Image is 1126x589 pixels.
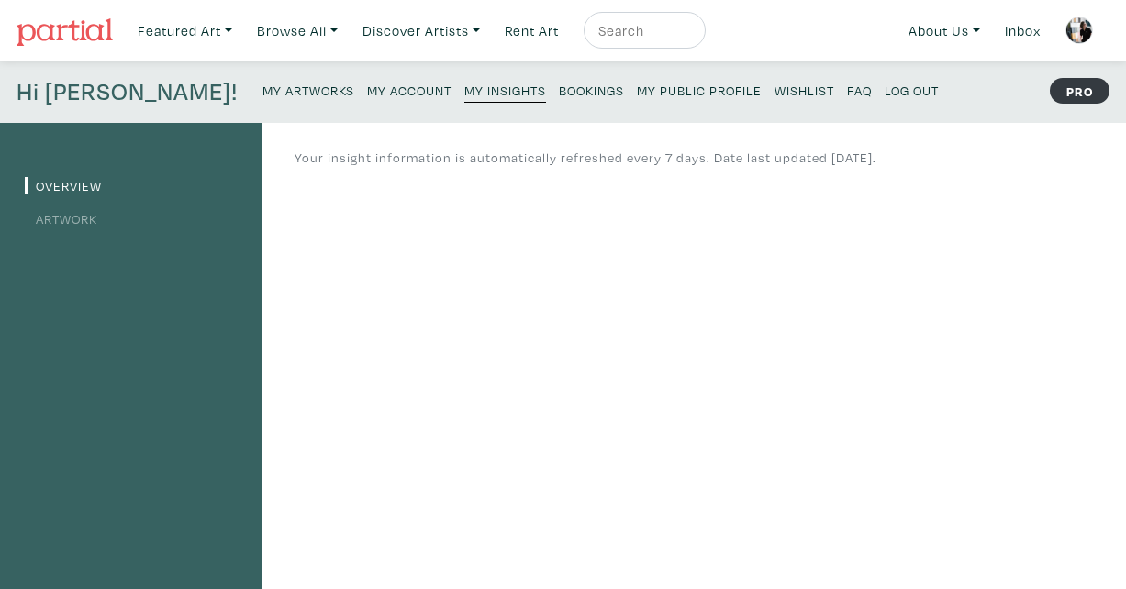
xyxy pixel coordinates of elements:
[262,82,354,99] small: My Artworks
[559,77,624,102] a: Bookings
[847,77,872,102] a: FAQ
[25,210,97,228] a: Artwork
[637,82,762,99] small: My Public Profile
[885,77,939,102] a: Log Out
[885,82,939,99] small: Log Out
[464,77,546,103] a: My Insights
[249,12,346,50] a: Browse All
[1050,78,1109,104] strong: PRO
[262,77,354,102] a: My Artworks
[464,82,546,99] small: My Insights
[775,77,834,102] a: Wishlist
[775,82,834,99] small: Wishlist
[354,12,488,50] a: Discover Artists
[129,12,240,50] a: Featured Art
[1065,17,1093,44] img: phpThumb.php
[596,19,688,42] input: Search
[559,82,624,99] small: Bookings
[997,12,1049,50] a: Inbox
[496,12,567,50] a: Rent Art
[847,82,872,99] small: FAQ
[367,77,452,102] a: My Account
[295,148,876,168] p: Your insight information is automatically refreshed every 7 days. Date last updated [DATE].
[637,77,762,102] a: My Public Profile
[367,82,452,99] small: My Account
[17,77,238,106] h4: Hi [PERSON_NAME]!
[900,12,988,50] a: About Us
[25,177,102,194] a: Overview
